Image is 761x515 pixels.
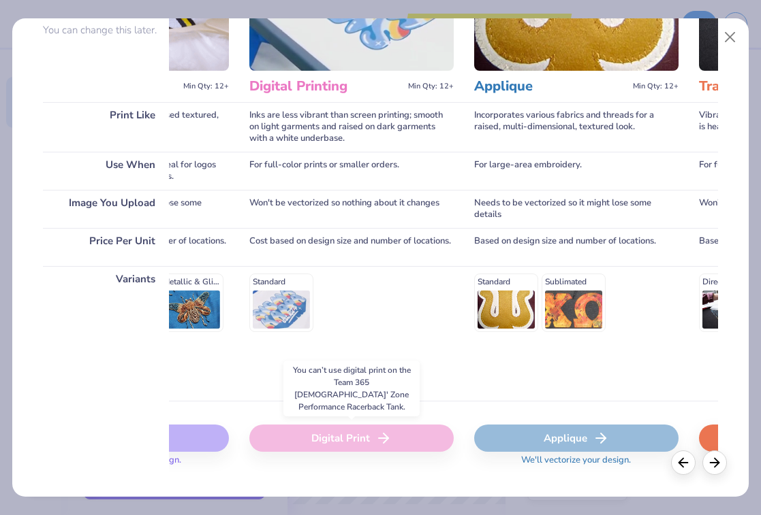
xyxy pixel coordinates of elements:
[249,190,454,228] div: Won't be vectorized so nothing about it changes
[474,102,679,152] div: Incorporates various fabrics and threads for a raised, multi-dimensional, textured look.
[474,78,627,95] h3: Applique
[25,102,229,152] div: Colors are vibrant with a thread-based textured, high-quality finish.
[408,82,454,91] span: Min Qty: 12+
[283,361,420,416] div: You can’t use digital print on the Team 365 [DEMOGRAPHIC_DATA]' Zone Performance Racerback Tank.
[43,190,169,228] div: Image You Upload
[633,82,679,91] span: Min Qty: 12+
[249,102,454,152] div: Inks are less vibrant than screen printing; smooth on light garments and raised on dark garments ...
[25,152,229,190] div: For a professional, high-end look; ideal for logos and text on hats and heavy garments.
[474,228,679,266] div: Based on design size and number of locations.
[474,425,679,452] div: Applique
[717,24,743,50] button: Close
[183,82,229,91] span: Min Qty: 12+
[43,228,169,266] div: Price Per Unit
[249,228,454,266] div: Cost based on design size and number of locations.
[249,152,454,190] div: For full-color prints or smaller orders.
[43,266,169,401] div: Variants
[43,152,169,190] div: Use When
[43,102,169,152] div: Print Like
[249,78,403,95] h3: Digital Printing
[43,24,169,36] p: You can change this later.
[25,228,229,266] div: Cost based on design size and number of locations.
[25,190,229,228] div: Needs to be vectorized so it might lose some details
[249,425,454,452] div: Digital Print
[474,152,679,190] div: For large-area embroidery.
[474,190,679,228] div: Needs to be vectorized so it might lose some details
[516,454,636,474] span: We'll vectorize your design.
